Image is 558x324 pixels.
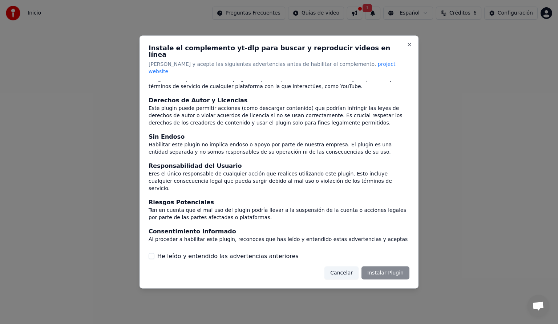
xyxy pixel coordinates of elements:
[149,45,409,58] h2: Instale el complemento yt-dlp para buscar y reproducir videos en línea
[149,141,409,155] div: Habilitar este plugin no implica endoso o apoyo por parte de nuestra empresa. El plugin es una en...
[157,252,299,260] label: He leído y entendido las advertencias anteriores
[149,227,409,236] div: Consentimiento Informado
[149,132,409,141] div: Sin Endoso
[149,61,409,75] p: [PERSON_NAME] y acepte las siguientes advertencias antes de habilitar el complemento.
[149,75,409,90] div: Asegúrate de que el uso de este plugin cumpla completamente con todas las leyes aplicables y los ...
[149,236,409,250] div: Al proceder a habilitar este plugin, reconoces que has leído y entendido estas advertencias y ace...
[149,206,409,221] div: Ten en cuenta que el mal uso del plugin podría llevar a la suspensión de la cuenta o acciones leg...
[149,161,409,170] div: Responsabilidad del Usuario
[149,104,409,126] div: Este plugin puede permitir acciones (como descargar contenido) que podrían infringir las leyes de...
[149,170,409,192] div: Eres el único responsable de cualquier acción que realices utilizando este plugin. Esto incluye c...
[149,198,409,206] div: Riesgos Potenciales
[324,266,359,279] button: Cancelar
[149,96,409,104] div: Derechos de Autor y Licencias
[149,61,395,74] span: project website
